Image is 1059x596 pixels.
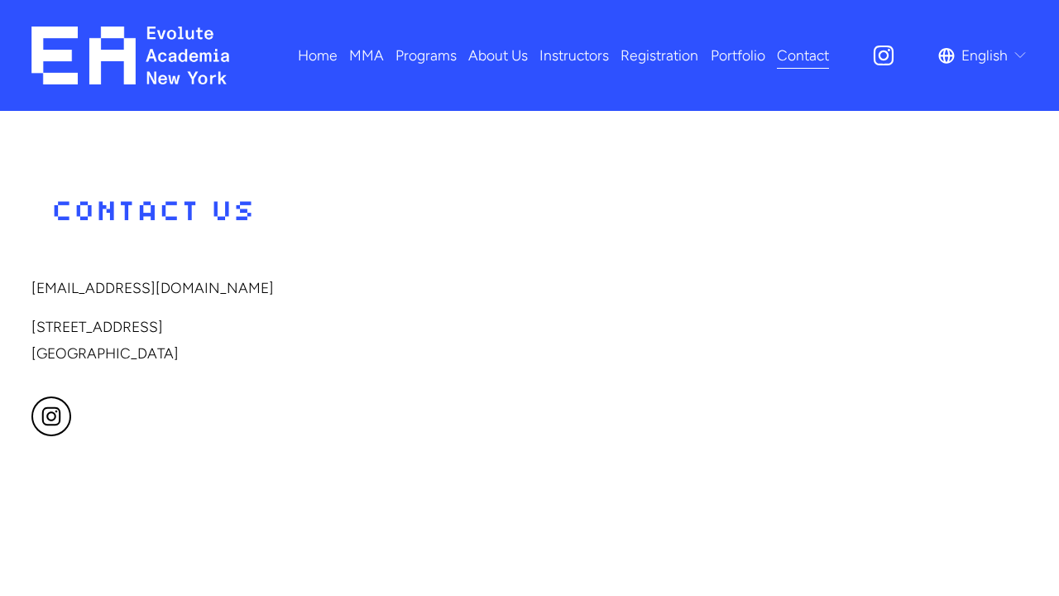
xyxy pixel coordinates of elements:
[349,41,384,70] a: folder dropdown
[298,41,338,70] a: Home
[961,42,1008,69] span: English
[31,26,229,84] img: EA
[31,314,441,366] p: [STREET_ADDRESS] [GEOGRAPHIC_DATA]
[938,41,1028,70] div: language picker
[711,41,765,70] a: Portfolio
[31,397,71,436] a: Instagram
[468,41,528,70] a: About Us
[621,41,698,70] a: Registration
[777,41,829,70] a: Contact
[539,41,609,70] a: Instructors
[349,42,384,69] span: MMA
[871,43,896,68] a: Instagram
[31,275,441,301] p: [EMAIL_ADDRESS][DOMAIN_NAME]
[395,41,457,70] a: folder dropdown
[395,42,457,69] span: Programs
